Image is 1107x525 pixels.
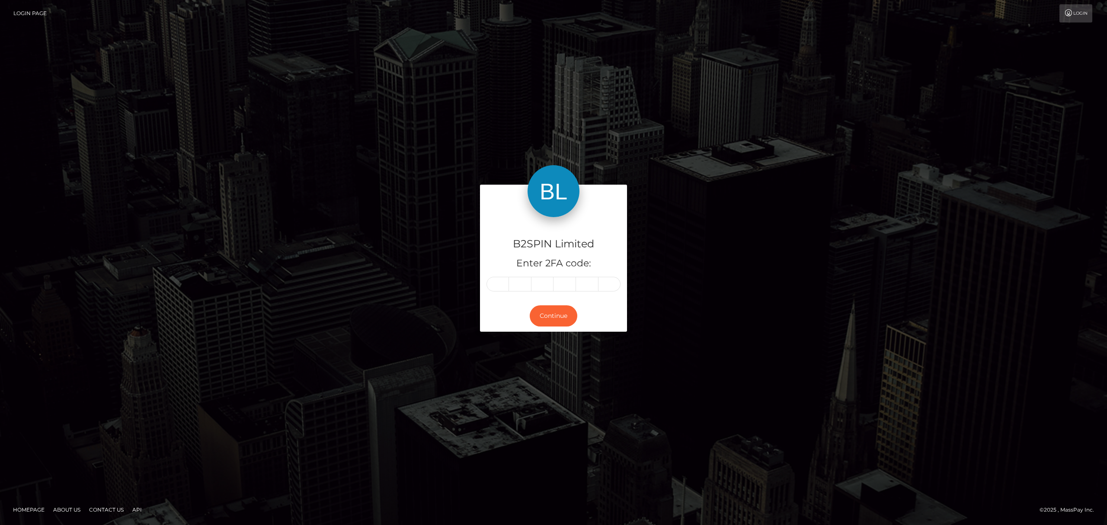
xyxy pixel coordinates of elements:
a: Contact Us [86,503,127,516]
a: Login [1059,4,1092,22]
button: Continue [530,305,577,327]
a: Login Page [13,4,47,22]
a: About Us [50,503,84,516]
a: Homepage [10,503,48,516]
a: API [129,503,145,516]
img: B2SPIN Limited [528,165,579,217]
h4: B2SPIN Limited [486,237,621,252]
h5: Enter 2FA code: [486,257,621,270]
div: © 2025 , MassPay Inc. [1040,505,1101,515]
